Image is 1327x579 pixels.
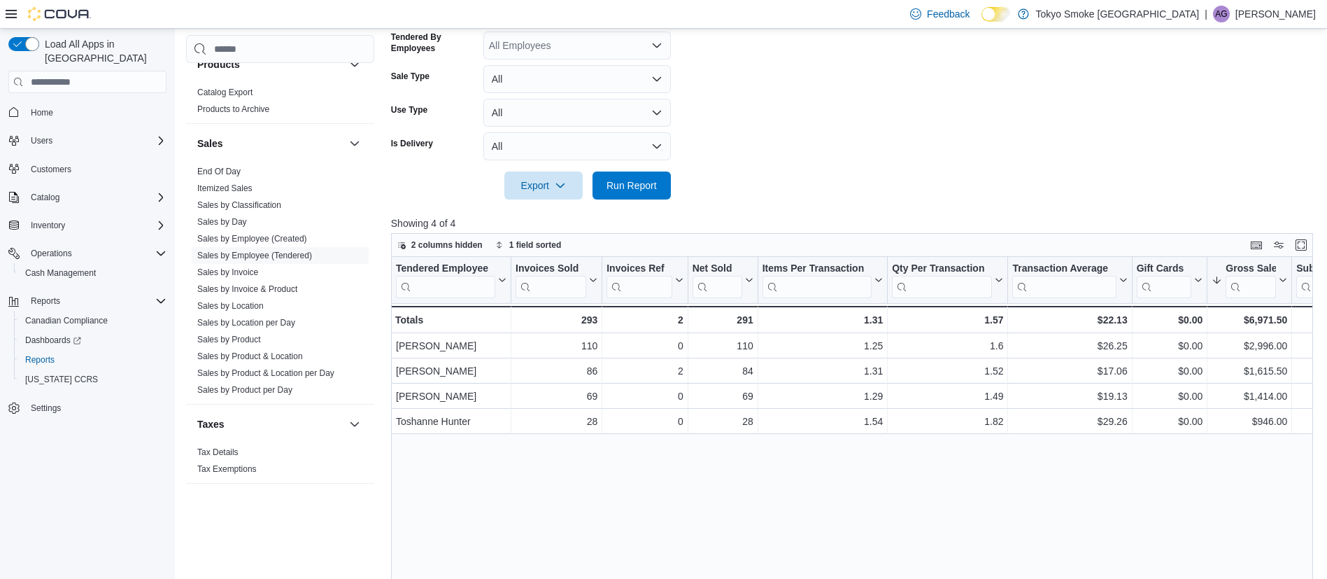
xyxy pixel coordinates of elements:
div: 1.49 [892,389,1003,405]
a: Reports [20,351,60,368]
div: $22.13 [1012,312,1127,328]
button: Operations [25,245,78,262]
a: Dashboards [14,330,172,350]
a: [US_STATE] CCRS [20,371,104,388]
button: Qty Per Transaction [892,263,1003,298]
a: Sales by Employee (Created) [197,234,307,244]
button: Customers [3,159,172,179]
p: [PERSON_NAME] [1235,6,1316,22]
span: Products to Archive [197,104,269,115]
div: Invoices Ref [606,263,672,298]
a: Sales by Invoice & Product [197,284,297,294]
div: $17.06 [1012,363,1127,380]
div: Invoices Sold [516,263,586,298]
div: Transaction Average [1012,263,1116,276]
a: Sales by Product per Day [197,385,292,395]
span: Load All Apps in [GEOGRAPHIC_DATA] [39,37,166,65]
button: 2 columns hidden [392,237,488,253]
button: Reports [3,291,172,311]
a: Sales by Invoice [197,267,258,277]
button: Tendered Employee [396,263,506,298]
span: Export [513,172,574,200]
a: Home [25,104,59,121]
div: [PERSON_NAME] [396,338,506,355]
button: Inventory [25,217,71,234]
a: Sales by Classification [197,200,281,210]
a: Sales by Employee (Tendered) [197,251,312,260]
div: Gross Sales [1226,263,1276,276]
div: $1,414.00 [1212,389,1287,405]
div: 28 [516,414,597,431]
label: Use Type [391,104,427,116]
span: Sales by Classification [197,200,281,211]
div: Tendered Employee [396,263,495,276]
div: 1.31 [762,363,884,380]
div: $0.00 [1136,363,1202,380]
div: 1.52 [892,363,1003,380]
a: Sales by Location [197,301,264,311]
div: $946.00 [1212,414,1287,431]
button: Gift Cards [1136,263,1202,298]
div: [PERSON_NAME] [396,389,506,405]
span: Sales by Invoice & Product [197,284,297,295]
div: Net Sold [692,263,741,276]
div: Toshanne Hunter [396,414,506,431]
button: Export [504,172,583,200]
div: Gift Card Sales [1136,263,1191,298]
button: Items Per Transaction [762,263,883,298]
span: Catalog [25,189,166,206]
button: Transaction Average [1012,263,1127,298]
div: Gross Sales [1226,263,1276,298]
span: Sales by Product & Location per Day [197,368,334,379]
div: 0 [606,414,683,431]
div: $0.00 [1136,389,1202,405]
span: Canadian Compliance [25,315,108,326]
div: 1.29 [762,389,884,405]
div: Invoices Ref [606,263,672,276]
span: Dashboards [25,335,81,346]
p: | [1205,6,1207,22]
button: 1 field sorted [490,237,567,253]
span: [US_STATE] CCRS [25,374,98,385]
div: 1.6 [892,338,1003,355]
span: Tax Details [197,447,239,458]
span: Users [31,135,52,146]
span: Inventory [31,220,65,231]
span: Run Report [606,179,657,193]
span: Reports [25,354,55,365]
button: Catalog [25,189,65,206]
button: Reports [25,293,66,309]
span: Operations [31,248,72,259]
span: Users [25,132,166,149]
div: Andrea Geater [1213,6,1230,22]
div: $26.25 [1012,338,1127,355]
button: Open list of options [651,40,662,51]
div: 293 [516,312,597,328]
div: $0.00 [1136,414,1202,431]
span: Sales by Product per Day [197,384,292,396]
span: Itemized Sales [197,183,253,194]
div: $19.13 [1012,389,1127,405]
nav: Complex example [8,96,166,454]
div: 69 [516,389,597,405]
button: Home [3,102,172,122]
div: Qty Per Transaction [892,263,992,276]
span: Sales by Product & Location [197,351,303,362]
span: Customers [31,164,71,175]
div: 28 [693,414,753,431]
button: Net Sold [692,263,753,298]
button: Products [346,56,363,73]
span: Reports [31,295,60,307]
span: Sales by Location [197,300,264,312]
span: Home [31,107,53,118]
div: Transaction Average [1012,263,1116,298]
span: Settings [25,399,166,417]
span: Cash Management [20,265,166,281]
span: 2 columns hidden [411,239,483,251]
h3: Sales [197,137,223,151]
h3: Products [197,57,240,71]
a: Sales by Day [197,217,247,227]
button: Operations [3,244,172,263]
span: Reports [20,351,166,368]
div: $29.26 [1012,414,1127,431]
